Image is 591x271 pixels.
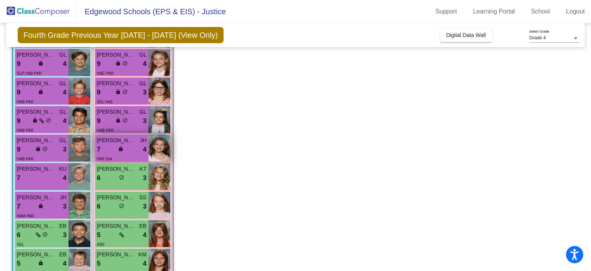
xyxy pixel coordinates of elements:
[63,145,66,155] span: 3
[143,230,146,240] span: 4
[97,59,100,69] span: 9
[63,88,66,98] span: 4
[143,59,146,69] span: 4
[122,61,128,66] span: do_not_disturb_alt
[17,173,20,183] span: 7
[115,89,121,94] span: lock
[17,59,20,69] span: 9
[143,88,146,98] span: 3
[97,79,135,88] span: [PERSON_NAME]
[59,222,67,230] span: EB
[17,51,55,59] span: [PERSON_NAME]
[440,28,492,42] button: Digital Data Wall
[529,35,546,40] span: Grade 4
[38,61,43,66] span: lock
[59,79,67,88] span: GL
[97,116,100,126] span: 9
[38,89,43,94] span: lock
[77,5,226,18] span: Edgewood Schools (EPS & EIS) - Justice
[17,194,55,202] span: [PERSON_NAME]
[97,108,135,116] span: [PERSON_NAME]
[143,145,146,155] span: 4
[97,145,100,155] span: 7
[140,165,147,173] span: KT
[97,251,135,259] span: [PERSON_NAME]
[122,89,128,94] span: do_not_disturb_alt
[17,230,20,240] span: 6
[139,108,147,116] span: GL
[115,118,121,123] span: lock
[139,222,147,230] span: EB
[32,118,38,123] span: lock
[97,157,112,161] span: PAR 504
[17,128,33,133] span: HAB PAR
[446,32,486,38] span: Digital Data Wall
[60,194,67,202] span: JH
[17,116,20,126] span: 9
[17,136,55,145] span: [PERSON_NAME]
[17,108,55,116] span: [PERSON_NAME]
[97,194,135,202] span: [PERSON_NAME]
[143,116,146,126] span: 3
[17,71,42,76] span: SLP HAB PAR
[467,5,521,18] a: Learning Portal
[97,136,135,145] span: [PERSON_NAME]
[63,116,66,126] span: 4
[63,202,66,212] span: 3
[17,165,55,173] span: [PERSON_NAME]
[119,203,124,209] span: do_not_disturb_alt
[17,157,33,161] span: HAB PAR
[119,175,124,180] span: do_not_disturb_alt
[38,203,43,209] span: lock
[59,136,67,145] span: GL
[59,51,67,59] span: GL
[560,5,591,18] a: Logout
[17,259,20,269] span: 5
[97,100,113,104] span: SEL HAE
[97,88,100,98] span: 9
[115,61,121,66] span: lock
[17,202,20,212] span: 7
[97,165,135,173] span: [PERSON_NAME]
[118,146,124,151] span: lock
[38,260,43,266] span: lock
[139,79,147,88] span: GL
[143,202,146,212] span: 3
[139,51,147,59] span: GL
[63,259,66,269] span: 4
[143,259,146,269] span: 4
[63,59,66,69] span: 4
[97,128,114,133] span: HAB PAR
[63,173,66,183] span: 4
[97,259,100,269] span: 5
[17,214,34,218] span: HAM PAR
[97,71,114,76] span: HAE PAR
[143,173,146,183] span: 3
[42,232,48,237] span: do_not_disturb_alt
[139,251,147,259] span: KM
[17,145,20,155] span: 9
[17,100,33,104] span: HAB PAR
[59,251,67,259] span: EB
[59,165,66,173] span: KU
[429,5,463,18] a: Support
[17,79,55,88] span: [PERSON_NAME]
[122,118,128,123] span: do_not_disturb_alt
[97,51,135,59] span: [PERSON_NAME]
[17,88,20,98] span: 9
[46,118,51,123] span: do_not_disturb_alt
[17,222,55,230] span: [PERSON_NAME]
[140,136,147,145] span: JH
[17,242,24,247] span: SEL
[97,173,100,183] span: 6
[35,146,41,151] span: lock
[18,27,224,43] span: Fourth Grade Previous Year [DATE] - [DATE] (View Only)
[525,5,556,18] a: School
[42,146,48,151] span: do_not_disturb_alt
[97,242,105,247] span: ABS
[97,202,100,212] span: 6
[59,108,67,116] span: GL
[97,230,100,240] span: 5
[97,222,135,230] span: [PERSON_NAME]
[17,251,55,259] span: [PERSON_NAME]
